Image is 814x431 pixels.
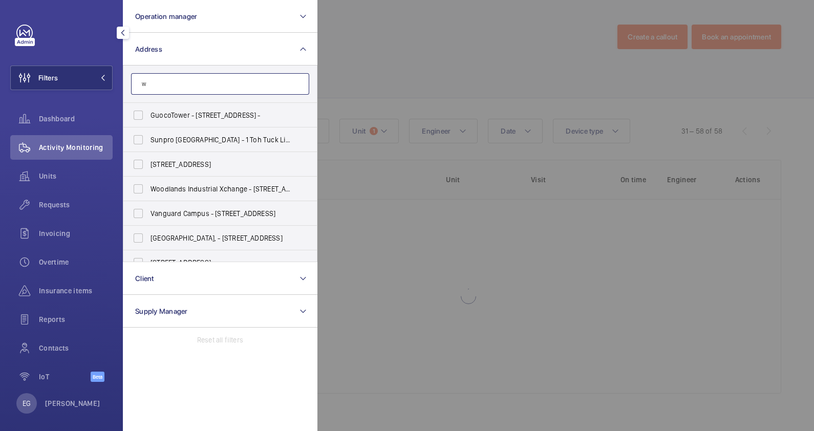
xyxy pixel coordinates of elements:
button: Filters [10,66,113,90]
span: Insurance items [39,286,113,296]
span: Beta [91,372,104,382]
p: EG [23,398,31,408]
span: Activity Monitoring [39,142,113,153]
span: Invoicing [39,228,113,239]
span: Overtime [39,257,113,267]
span: Contacts [39,343,113,353]
span: Filters [38,73,58,83]
span: Reports [39,314,113,325]
span: Dashboard [39,114,113,124]
span: IoT [39,372,91,382]
p: [PERSON_NAME] [45,398,100,408]
span: Units [39,171,113,181]
span: Requests [39,200,113,210]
